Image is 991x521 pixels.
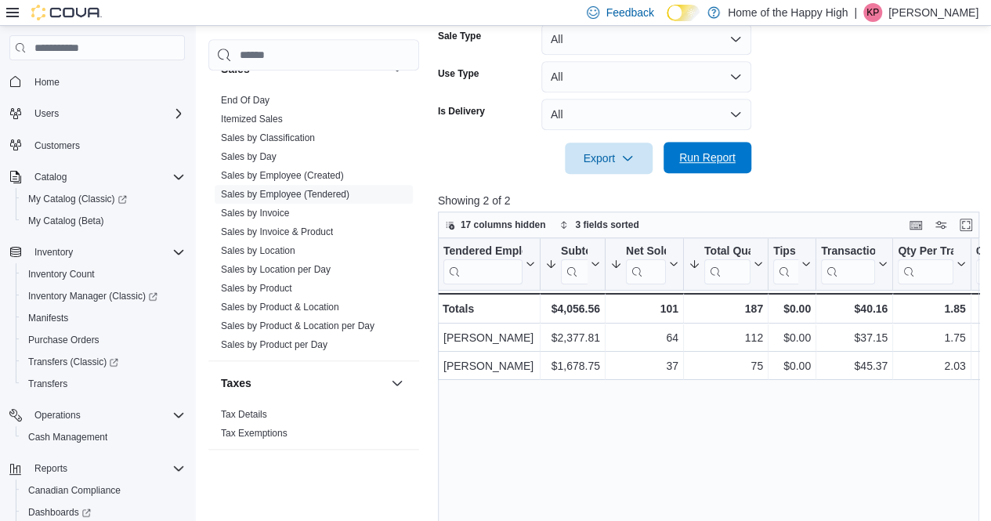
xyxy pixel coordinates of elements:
[689,244,763,284] button: Total Quantity
[22,309,185,327] span: Manifests
[22,287,164,306] a: Inventory Manager (Classic)
[221,94,269,107] span: End Of Day
[22,374,185,393] span: Transfers
[28,334,99,346] span: Purchase Orders
[22,331,185,349] span: Purchase Orders
[16,188,191,210] a: My Catalog (Classic)
[221,375,385,391] button: Taxes
[443,244,523,259] div: Tendered Employee
[443,244,523,284] div: Tendered Employee
[28,104,65,123] button: Users
[863,3,882,22] div: Kayla Parker
[28,406,87,425] button: Operations
[866,3,879,22] span: KP
[28,459,74,478] button: Reports
[28,193,127,205] span: My Catalog (Classic)
[626,244,666,259] div: Net Sold
[610,356,678,375] div: 37
[221,189,349,200] a: Sales by Employee (Tendered)
[574,143,643,174] span: Export
[561,244,588,284] div: Subtotal
[821,328,888,347] div: $37.15
[22,212,110,230] a: My Catalog (Beta)
[443,328,535,347] div: [PERSON_NAME]
[34,107,59,120] span: Users
[221,226,333,238] span: Sales by Invoice & Product
[221,207,289,219] span: Sales by Invoice
[28,484,121,497] span: Canadian Compliance
[22,428,185,447] span: Cash Management
[561,244,588,259] div: Subtotal
[689,299,763,318] div: 187
[28,168,185,186] span: Catalog
[898,356,965,375] div: 2.03
[898,328,965,347] div: 1.75
[957,215,975,234] button: Enter fullscreen
[221,132,315,144] span: Sales by Classification
[22,309,74,327] a: Manifests
[704,244,750,259] div: Total Quantity
[22,190,185,208] span: My Catalog (Classic)
[221,264,331,275] a: Sales by Location per Day
[221,113,283,125] span: Itemized Sales
[22,374,74,393] a: Transfers
[28,73,66,92] a: Home
[545,244,600,284] button: Subtotal
[821,244,875,259] div: Transaction Average
[221,245,295,256] a: Sales by Location
[34,409,81,422] span: Operations
[821,244,875,284] div: Transaction Average
[28,136,185,155] span: Customers
[221,320,374,331] a: Sales by Product & Location per Day
[541,24,751,55] button: All
[22,353,185,371] span: Transfers (Classic)
[461,219,546,231] span: 17 columns hidden
[221,95,269,106] a: End Of Day
[16,479,191,501] button: Canadian Compliance
[22,428,114,447] a: Cash Management
[16,426,191,448] button: Cash Management
[221,408,267,421] span: Tax Details
[704,244,750,284] div: Total Quantity
[34,246,73,259] span: Inventory
[22,481,185,500] span: Canadian Compliance
[545,328,600,347] div: $2,377.81
[221,169,344,182] span: Sales by Employee (Created)
[28,215,104,227] span: My Catalog (Beta)
[773,244,798,284] div: Tips
[898,244,965,284] button: Qty Per Transaction
[553,215,645,234] button: 3 fields sorted
[773,328,811,347] div: $0.00
[689,356,763,375] div: 75
[545,356,600,375] div: $1,678.75
[28,431,107,443] span: Cash Management
[773,356,811,375] div: $0.00
[443,356,535,375] div: [PERSON_NAME]
[906,215,925,234] button: Keyboard shortcuts
[888,3,978,22] p: [PERSON_NAME]
[773,244,811,284] button: Tips
[3,166,191,188] button: Catalog
[22,331,106,349] a: Purchase Orders
[221,150,277,163] span: Sales by Day
[439,215,552,234] button: 17 columns hidden
[728,3,848,22] p: Home of the Happy High
[610,244,678,284] button: Net Sold
[221,244,295,257] span: Sales by Location
[221,283,292,294] a: Sales by Product
[28,243,79,262] button: Inventory
[679,150,736,165] span: Run Report
[221,302,339,313] a: Sales by Product & Location
[208,405,419,449] div: Taxes
[221,282,292,295] span: Sales by Product
[16,307,191,329] button: Manifests
[438,67,479,80] label: Use Type
[221,114,283,125] a: Itemized Sales
[545,299,600,318] div: $4,056.56
[773,244,798,259] div: Tips
[606,5,653,20] span: Feedback
[34,171,67,183] span: Catalog
[22,353,125,371] a: Transfers (Classic)
[221,226,333,237] a: Sales by Invoice & Product
[821,299,888,318] div: $40.16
